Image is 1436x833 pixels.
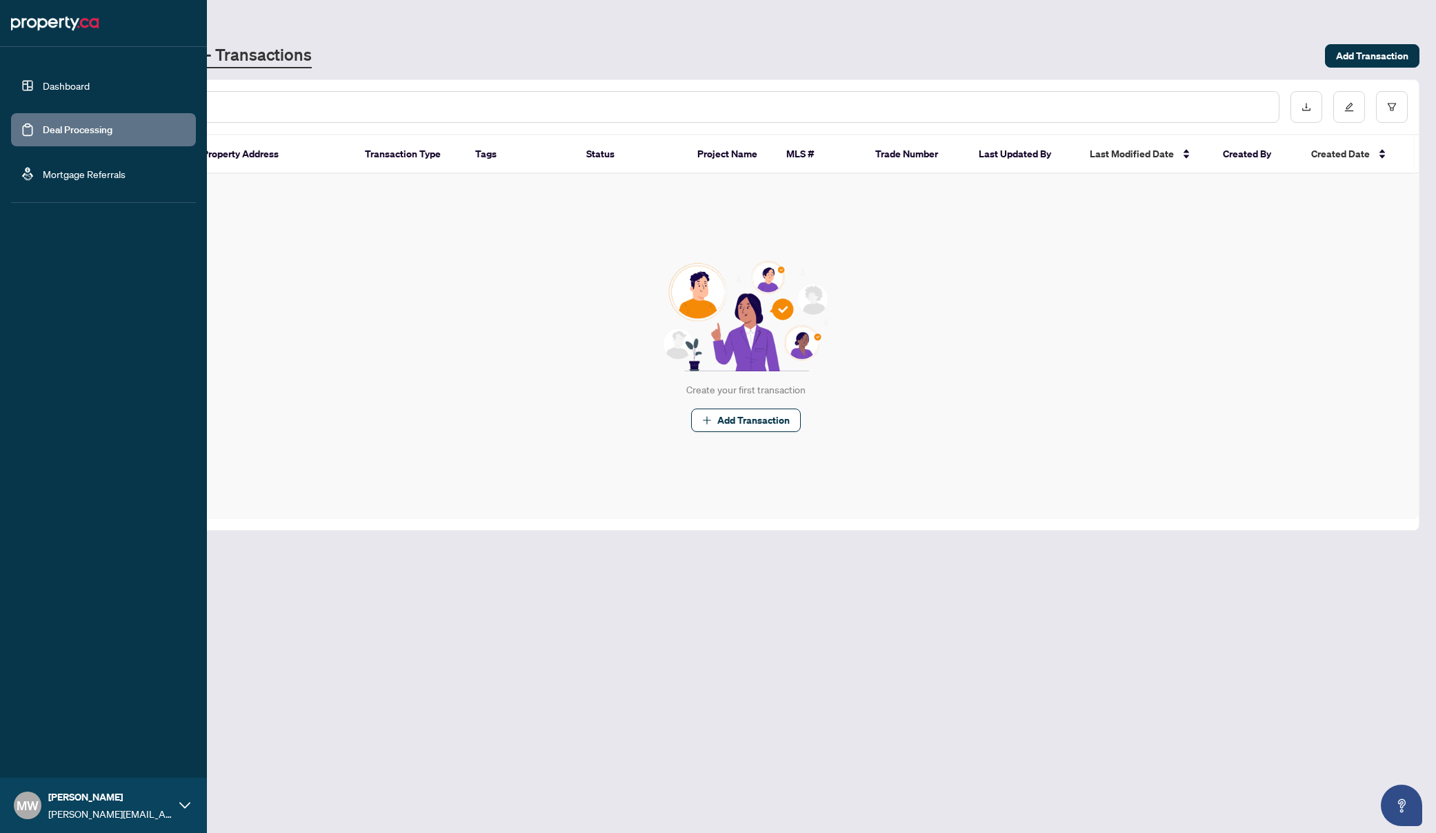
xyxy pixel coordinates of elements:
th: MLS # [775,135,864,174]
th: Last Updated By [968,135,1079,174]
th: Status [575,135,686,174]
span: Add Transaction [717,409,790,431]
span: filter [1387,102,1397,112]
th: Trade Number [864,135,968,174]
button: download [1290,91,1322,123]
th: Created Date [1300,135,1404,174]
button: Add Transaction [691,409,801,432]
th: Last Modified Date [1079,135,1212,174]
span: edit [1344,102,1354,112]
a: Deal Processing [43,124,112,136]
span: [PERSON_NAME][EMAIL_ADDRESS][PERSON_NAME][DOMAIN_NAME] [48,806,172,821]
button: edit [1333,91,1365,123]
th: Transaction Type [354,135,465,174]
span: Add Transaction [1336,45,1408,67]
span: plus [702,415,712,425]
span: download [1302,102,1311,112]
div: Create your first transaction [686,382,806,398]
th: Created By [1212,135,1301,174]
span: [PERSON_NAME] [48,790,172,805]
span: Last Modified Date [1090,146,1174,161]
span: Created Date [1311,146,1370,161]
button: filter [1376,91,1408,123]
a: Dashboard [43,79,90,92]
img: Null State Icon [657,261,835,371]
th: Property Address [191,135,354,174]
button: Open asap [1381,785,1422,826]
img: logo [11,12,99,35]
button: Add Transaction [1325,44,1419,68]
th: Tags [464,135,575,174]
span: MW [17,796,39,815]
th: Project Name [686,135,775,174]
a: Mortgage Referrals [43,168,126,180]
